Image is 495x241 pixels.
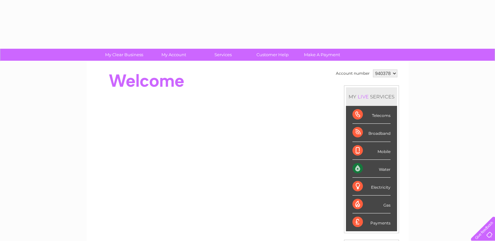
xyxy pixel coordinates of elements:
[356,94,370,100] div: LIVE
[352,124,391,142] div: Broadband
[346,87,397,106] div: MY SERVICES
[352,106,391,124] div: Telecoms
[295,49,349,61] a: Make A Payment
[352,196,391,213] div: Gas
[147,49,200,61] a: My Account
[352,178,391,196] div: Electricity
[334,68,371,79] td: Account number
[246,49,299,61] a: Customer Help
[352,142,391,160] div: Mobile
[352,213,391,231] div: Payments
[97,49,151,61] a: My Clear Business
[352,160,391,178] div: Water
[196,49,250,61] a: Services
